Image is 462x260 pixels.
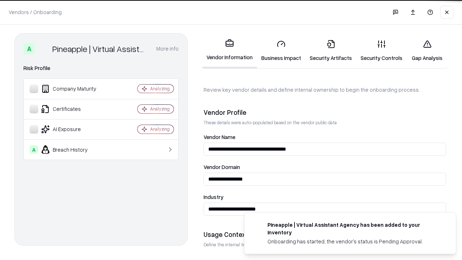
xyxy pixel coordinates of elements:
[30,145,38,154] div: A
[257,34,305,68] a: Business Impact
[356,34,407,68] a: Security Controls
[204,120,446,126] p: These details were auto-populated based on the vendor public data
[30,145,116,154] div: Breach History
[253,221,262,230] img: trypineapple.com
[204,194,446,200] label: Industry
[204,108,446,117] div: Vendor Profile
[38,43,49,55] img: Pineapple | Virtual Assistant Agency
[204,242,446,248] p: Define the internal team and reason for using this vendor. This helps assess business relevance a...
[9,8,62,16] p: Vendors / Onboarding
[267,221,439,236] div: Pineapple | Virtual Assistant Agency has been added to your inventory
[204,164,446,170] label: Vendor Domain
[23,43,35,55] div: A
[150,86,170,92] div: Analyzing
[156,42,179,55] button: More info
[407,34,448,68] a: Gap Analysis
[202,33,257,68] a: Vendor Information
[204,134,446,140] label: Vendor Name
[30,84,116,93] div: Company Maturity
[30,125,116,134] div: AI Exposure
[52,43,148,55] div: Pineapple | Virtual Assistant Agency
[150,126,170,132] div: Analyzing
[30,105,116,113] div: Certificates
[267,238,439,245] div: Onboarding has started, the vendor's status is Pending Approval.
[305,34,356,68] a: Security Artifacts
[150,106,170,112] div: Analyzing
[23,64,179,73] div: Risk Profile
[204,230,446,239] div: Usage Context
[204,86,446,94] p: Review key vendor details and define internal ownership to begin the onboarding process.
